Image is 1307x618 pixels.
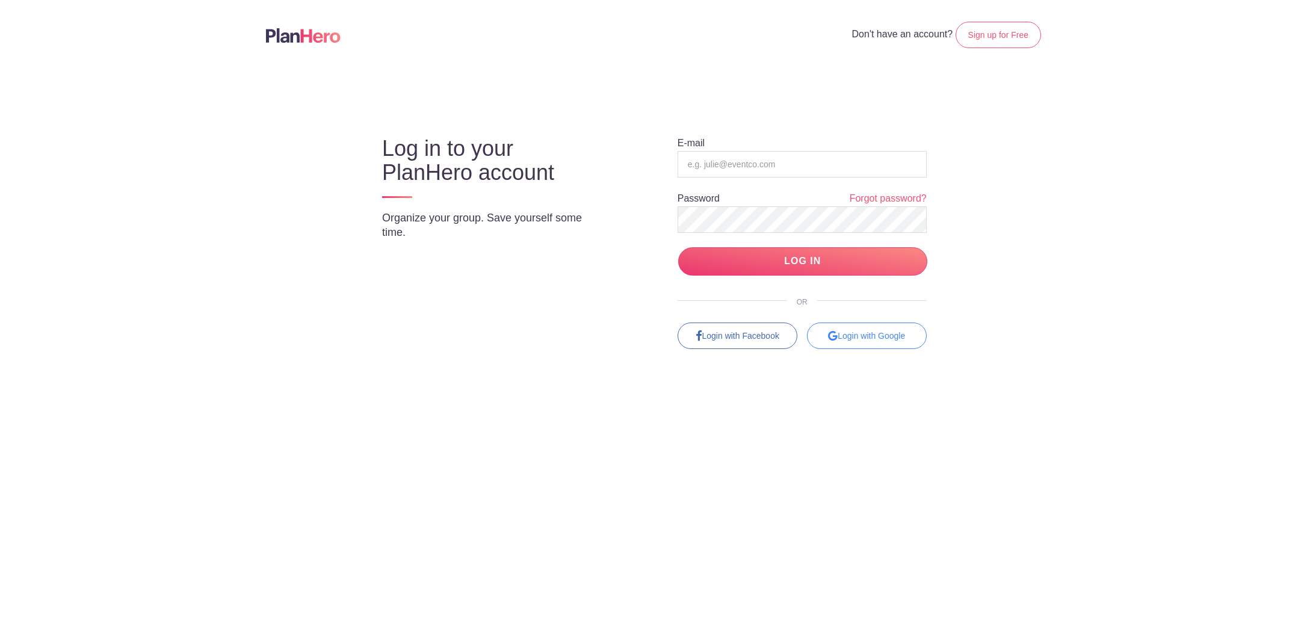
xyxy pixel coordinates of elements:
[678,138,705,148] label: E-mail
[678,151,927,178] input: e.g. julie@eventco.com
[852,29,953,39] span: Don't have an account?
[382,137,608,185] h3: Log in to your PlanHero account
[678,323,797,349] a: Login with Facebook
[382,211,608,239] p: Organize your group. Save yourself some time.
[807,323,927,349] div: Login with Google
[678,247,927,276] input: LOG IN
[266,28,341,43] img: Logo main planhero
[956,22,1041,48] a: Sign up for Free
[678,194,720,203] label: Password
[787,298,817,306] span: OR
[850,192,927,206] a: Forgot password?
